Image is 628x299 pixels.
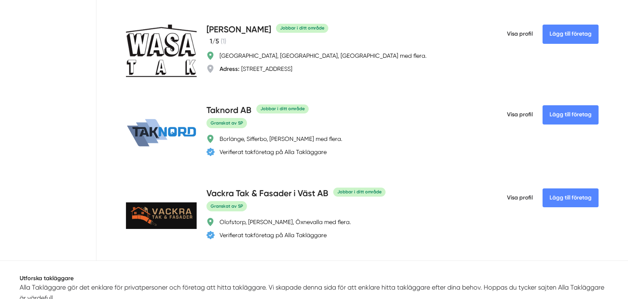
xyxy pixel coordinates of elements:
img: Taknord AB [126,118,197,147]
: Lägg till företag [543,188,599,207]
span: 1 /5 [210,37,219,45]
span: Granskat av SP [206,201,247,211]
div: Jobbar i ditt område [256,104,309,113]
h4: Taknord AB [206,104,251,118]
div: Jobbar i ditt område [333,188,386,196]
h4: [PERSON_NAME] [206,23,271,37]
: Lägg till företag [543,25,599,43]
img: Wasa Tak [126,25,197,77]
span: Visa profil [507,187,533,208]
strong: Adress: [220,65,240,72]
span: Visa profil [507,104,533,125]
div: Jobbar i ditt område [276,24,328,32]
h1: Utforska takläggare [20,274,608,282]
div: [GEOGRAPHIC_DATA], [GEOGRAPHIC_DATA], [GEOGRAPHIC_DATA] med flera. [220,52,426,60]
span: Visa profil [507,23,533,45]
div: Verifierat takföretag på Alla Takläggare [220,148,327,156]
div: Olofstorp, [PERSON_NAME], Öxnevalla med flera. [220,218,351,226]
: Lägg till företag [543,105,599,124]
h4: Vackra Tak & Fasader i Väst AB [206,187,328,201]
span: ( 1 ) [221,37,226,45]
div: [STREET_ADDRESS] [220,65,292,73]
div: Borlänge, Sifferbo, [PERSON_NAME] med flera. [220,135,342,143]
div: Verifierat takföretag på Alla Takläggare [220,231,327,239]
img: Vackra Tak & Fasader i Väst AB [126,202,197,229]
span: Granskat av SP [206,118,247,128]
